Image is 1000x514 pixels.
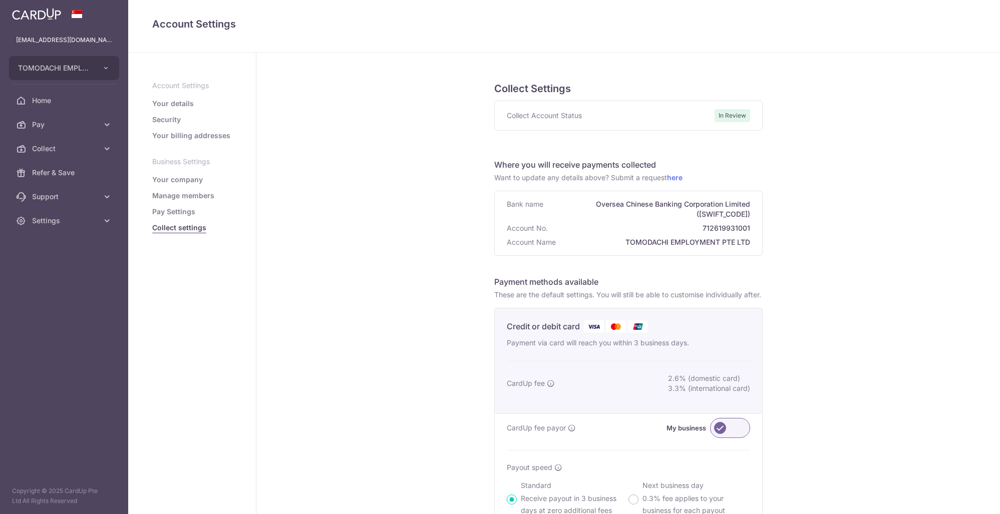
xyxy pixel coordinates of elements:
[507,237,556,247] span: Account Name
[32,168,98,178] span: Refer & Save
[547,199,750,219] span: Oversea Chinese Banking Corporation Limited ([SWIFT_CODE])
[560,237,750,247] span: TOMODACHI EMPLOYMENT PTE LTD
[715,109,750,122] span: In Review
[152,207,195,217] a: Pay Settings
[32,96,98,106] span: Home
[152,81,232,91] p: Account Settings
[936,484,990,509] iframe: Opens a widget where you can find more information
[507,337,750,349] p: Payment via card will reach you within 3 business days.
[507,373,750,393] div: CardUp fee
[667,173,683,182] a: here
[507,199,543,219] span: Bank name
[32,120,98,130] span: Pay
[152,115,181,125] a: Security
[642,480,750,490] p: Next business day
[668,373,750,393] div: 2.6% (domestic card) 3.3% (international card)
[507,423,566,433] span: CardUp fee payor
[584,320,604,333] img: Visa
[507,320,580,333] p: Credit or debit card
[606,320,626,333] img: Mastercard
[552,223,750,233] span: 712619931001
[521,480,628,490] p: Standard
[152,99,194,109] a: Your details
[16,35,112,45] p: [EMAIL_ADDRESS][DOMAIN_NAME]
[9,56,119,80] button: TOMODACHI EMPLOYMENT PTE. LTD.
[494,173,763,183] p: Want to update any details above? Submit a request
[666,422,706,434] label: My business
[18,63,92,73] span: TOMODACHI EMPLOYMENT PTE. LTD.
[32,216,98,226] span: Settings
[152,131,230,141] a: Your billing addresses
[152,16,976,32] h4: Account Settings
[507,223,548,233] span: Account No.
[494,159,763,171] h6: Where you will receive payments collected
[494,276,763,288] h6: Payment methods available
[32,144,98,154] span: Collect
[507,111,582,121] span: Collect Account Status
[152,175,203,185] a: Your company
[494,290,763,300] p: These are the default settings. You will still be able to customise individually after.
[152,223,206,233] a: Collect settings
[152,191,214,201] a: Manage members
[507,462,750,472] div: Payout speed
[152,157,232,167] p: Business Settings
[32,192,98,202] span: Support
[494,81,763,97] h5: Collect Settings
[507,320,750,349] div: Credit or debit card Visa Mastercard Union Pay Payment via card will reach you within 3 business ...
[12,8,61,20] img: CardUp
[628,320,648,333] img: Union Pay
